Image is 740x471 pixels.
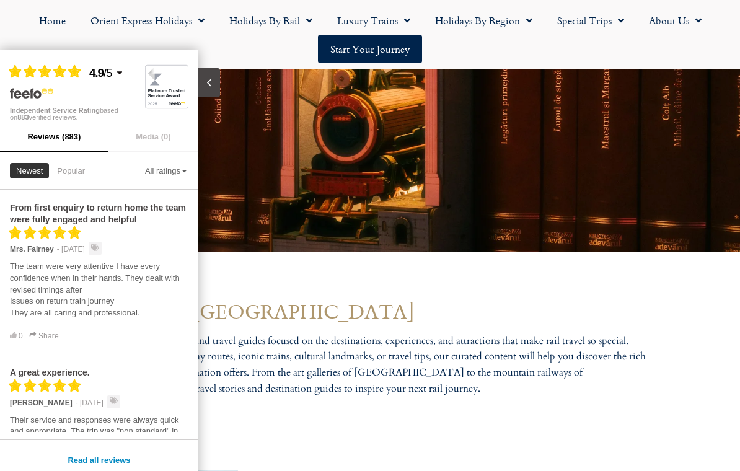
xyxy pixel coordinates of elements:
[217,6,325,35] a: Holidays by Rail
[325,6,423,35] a: Luxury Trains
[78,6,217,35] a: Orient Express Holidays
[423,6,545,35] a: Holidays by Region
[318,35,422,63] a: Start your Journey
[545,6,636,35] a: Special Trips
[636,6,714,35] a: About Us
[6,6,734,63] nav: Menu
[27,6,78,35] a: Home
[17,301,723,321] h1: Search Results for: [GEOGRAPHIC_DATA]
[17,333,661,397] p: Explore our collection of articles, insights, and travel guides focused on the destinations, expe...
